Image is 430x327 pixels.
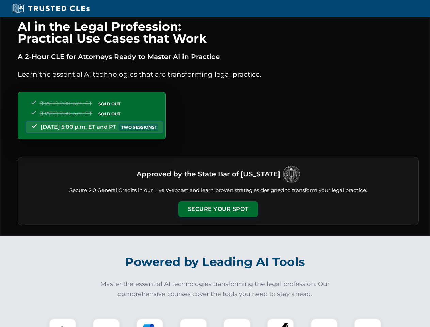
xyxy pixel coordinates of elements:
img: Trusted CLEs [10,3,92,14]
img: Logo [283,166,300,183]
h1: AI in the Legal Profession: Practical Use Cases that Work [18,20,419,44]
span: [DATE] 5:00 p.m. ET [40,100,92,107]
span: [DATE] 5:00 p.m. ET [40,110,92,117]
p: Master the essential AI technologies transforming the legal profession. Our comprehensive courses... [96,279,334,299]
span: SOLD OUT [96,100,123,107]
span: SOLD OUT [96,110,123,118]
button: Secure Your Spot [178,201,258,217]
p: Learn the essential AI technologies that are transforming legal practice. [18,69,419,80]
p: A 2-Hour CLE for Attorneys Ready to Master AI in Practice [18,51,419,62]
h3: Approved by the State Bar of [US_STATE] [137,168,280,180]
p: Secure 2.0 General Credits in our Live Webcast and learn proven strategies designed to transform ... [26,187,410,194]
h2: Powered by Leading AI Tools [27,250,404,274]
